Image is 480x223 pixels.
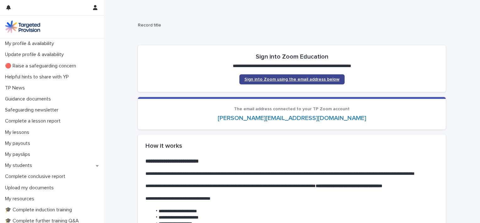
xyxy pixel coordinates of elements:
span: The email address connected to your TP Zoom account [234,107,350,111]
h2: How it works [145,142,438,150]
p: TP News [3,85,30,91]
p: Complete conclusive report [3,174,70,180]
p: Guidance documents [3,96,56,102]
p: My payslips [3,152,35,157]
p: My profile & availability [3,41,59,47]
p: 🎓 Complete induction training [3,207,77,213]
p: Complete a lesson report [3,118,66,124]
p: Upload my documents [3,185,59,191]
a: Sign into Zoom using the email address below [239,74,345,84]
p: My resources [3,196,39,202]
p: My payouts [3,140,35,146]
a: [PERSON_NAME][EMAIL_ADDRESS][DOMAIN_NAME] [218,115,366,121]
span: Sign into Zoom using the email address below [244,77,340,82]
h2: Sign into Zoom Education [256,53,328,60]
p: Update profile & availability [3,52,69,58]
h2: Record title [138,23,443,28]
p: 🔴 Raise a safeguarding concern [3,63,81,69]
p: Helpful hints to share with YP [3,74,74,80]
p: My students [3,163,37,169]
p: My lessons [3,129,34,135]
p: Safeguarding newsletter [3,107,63,113]
img: M5nRWzHhSzIhMunXDL62 [5,20,40,33]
